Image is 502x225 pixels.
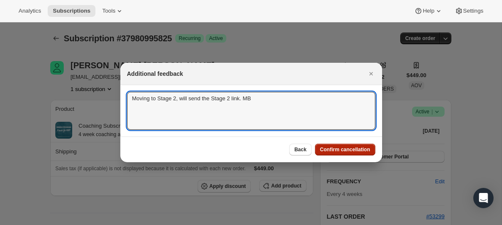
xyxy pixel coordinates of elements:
span: Confirm cancellation [320,146,370,153]
button: Back [289,144,312,155]
button: Close [365,68,377,80]
span: Subscriptions [53,8,90,14]
textarea: Moving to Stage 2, will send the Stage 2 link. MB [127,92,375,130]
h2: Additional feedback [127,70,183,78]
span: Analytics [19,8,41,14]
button: Analytics [14,5,46,17]
button: Help [409,5,448,17]
button: Settings [450,5,488,17]
button: Subscriptions [48,5,95,17]
button: Confirm cancellation [315,144,375,155]
span: Tools [102,8,115,14]
div: Open Intercom Messenger [473,188,494,208]
button: Tools [97,5,129,17]
span: Back [294,146,307,153]
span: Settings [463,8,483,14]
span: Help [423,8,434,14]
